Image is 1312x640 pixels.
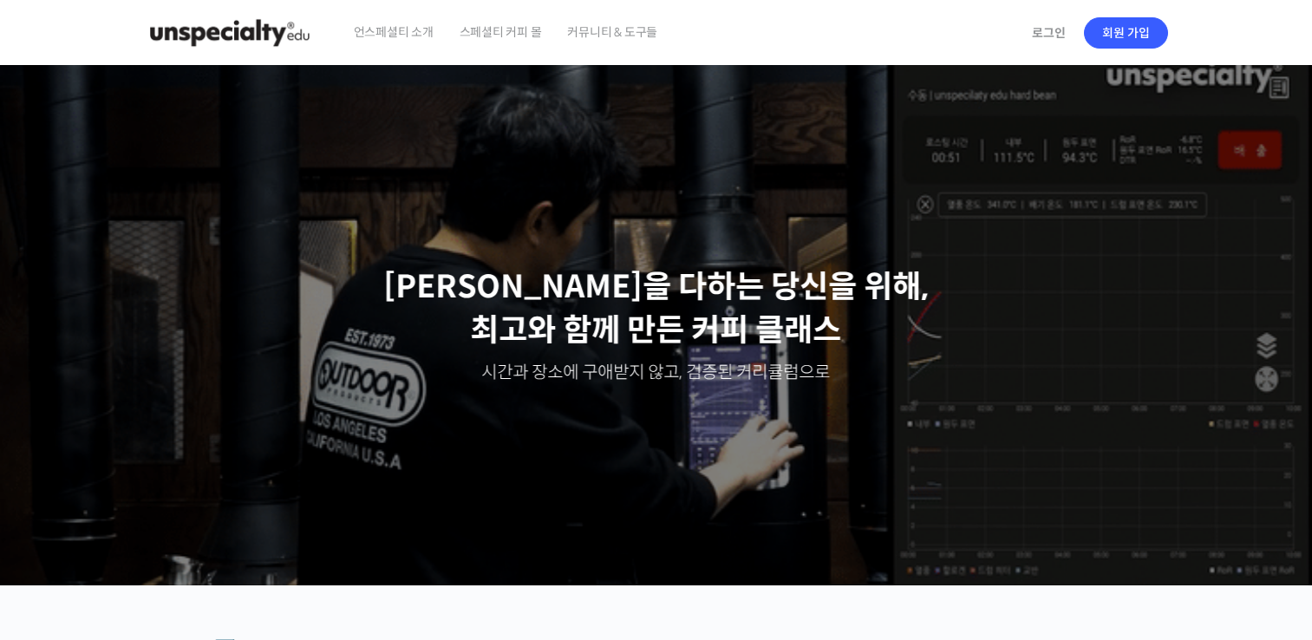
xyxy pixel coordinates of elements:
[1084,17,1168,49] a: 회원 가입
[17,265,1296,353] p: [PERSON_NAME]을 다하는 당신을 위해, 최고와 함께 만든 커피 클래스
[17,361,1296,385] p: 시간과 장소에 구애받지 않고, 검증된 커리큘럼으로
[1022,13,1076,53] a: 로그인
